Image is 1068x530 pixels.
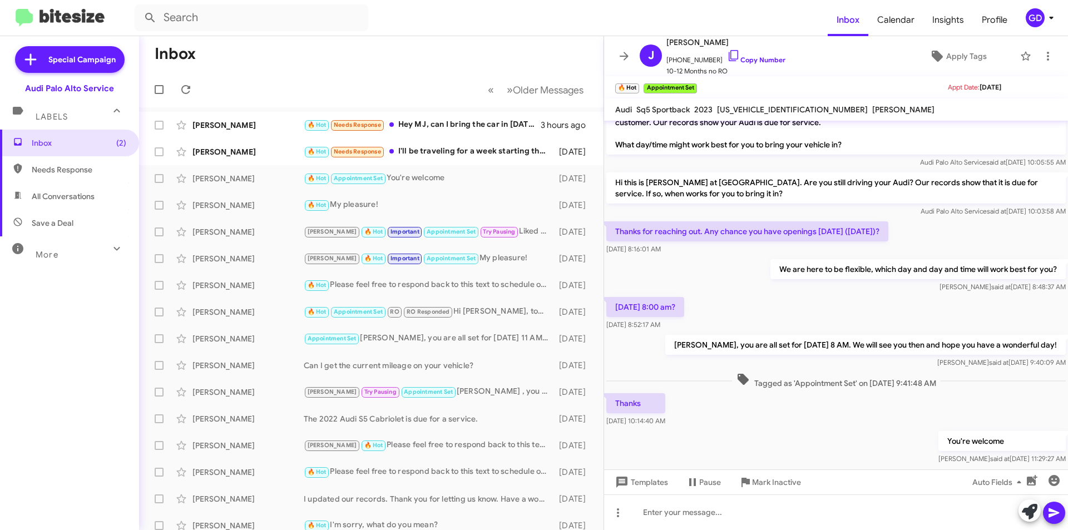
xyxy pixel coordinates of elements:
[308,121,327,128] span: 🔥 Hot
[308,335,357,342] span: Appointment Set
[482,78,590,101] nav: Page navigation example
[920,158,1066,166] span: Audi Palo Alto Service [DATE] 10:05:55 AM
[553,493,595,504] div: [DATE]
[192,360,304,371] div: [PERSON_NAME]
[606,221,888,241] p: Thanks for reaching out. Any chance you have openings [DATE] ([DATE])?
[972,472,1026,492] span: Auto Fields
[390,255,419,262] span: Important
[921,207,1066,215] span: Audi Palo Alto Service [DATE] 10:03:58 AM
[946,46,987,66] span: Apply Tags
[606,101,1066,155] p: Hi [PERSON_NAME], this is [PERSON_NAME], General Manager at [GEOGRAPHIC_DATA]. Thanks for being o...
[404,388,453,395] span: Appointment Set
[308,442,357,449] span: [PERSON_NAME]
[937,358,1066,366] span: [PERSON_NAME] [DATE] 9:40:09 AM
[427,255,476,262] span: Appointment Set
[553,360,595,371] div: [DATE]
[192,226,304,237] div: [PERSON_NAME]
[481,78,501,101] button: Previous
[192,253,304,264] div: [PERSON_NAME]
[553,280,595,291] div: [DATE]
[304,332,553,345] div: [PERSON_NAME], you are all set for [DATE] 11 AM. We will see you then and hope you have a wonderf...
[948,83,980,91] span: Appt Date:
[963,472,1035,492] button: Auto Fields
[304,199,553,211] div: My pleasure!
[308,468,327,475] span: 🔥 Hot
[553,306,595,318] div: [DATE]
[36,112,68,122] span: Labels
[192,120,304,131] div: [PERSON_NAME]
[973,4,1016,36] a: Profile
[553,173,595,184] div: [DATE]
[116,137,126,148] span: (2)
[553,387,595,398] div: [DATE]
[192,440,304,451] div: [PERSON_NAME]
[513,84,584,96] span: Older Messages
[304,439,553,452] div: Please feel free to respond back to this text to schedule or call us at [PHONE_NUMBER] when you a...
[606,245,661,253] span: [DATE] 8:16:01 AM
[553,333,595,344] div: [DATE]
[553,146,595,157] div: [DATE]
[48,54,116,65] span: Special Campaign
[717,105,868,115] span: [US_VEHICLE_IDENTIFICATION_NUMBER]
[304,360,553,371] div: Can I get the current mileage on your vehicle?
[308,175,327,182] span: 🔥 Hot
[364,255,383,262] span: 🔥 Hot
[308,228,357,235] span: [PERSON_NAME]
[980,83,1001,91] span: [DATE]
[304,385,553,398] div: [PERSON_NAME] , you are all set for [DATE] 9:30 AM. We will see you then and hope you have a wond...
[606,320,660,329] span: [DATE] 8:52:17 AM
[308,308,327,315] span: 🔥 Hot
[606,417,665,425] span: [DATE] 10:14:40 AM
[770,259,1066,279] p: We are here to be flexible, which day and day and time will work best for you?
[636,105,690,115] span: Sq5 Sportback
[192,467,304,478] div: [PERSON_NAME]
[553,253,595,264] div: [DATE]
[304,172,553,185] div: You're welcome
[727,56,785,64] a: Copy Number
[192,173,304,184] div: [PERSON_NAME]
[940,283,1066,291] span: [PERSON_NAME] [DATE] 8:48:37 AM
[192,280,304,291] div: [PERSON_NAME]
[828,4,868,36] a: Inbox
[334,148,381,155] span: Needs Response
[868,4,923,36] span: Calendar
[1016,8,1056,27] button: GD
[304,465,553,478] div: Please feel free to respond back to this text to schedule or call us at [PHONE_NUMBER] when you a...
[901,46,1015,66] button: Apply Tags
[553,413,595,424] div: [DATE]
[990,454,1010,463] span: said at
[304,279,553,291] div: Please feel free to respond back to this text to schedule or call us at [PHONE_NUMBER] when you a...
[553,467,595,478] div: [DATE]
[192,387,304,398] div: [PERSON_NAME]
[308,281,327,289] span: 🔥 Hot
[699,472,721,492] span: Pause
[606,297,684,317] p: [DATE] 8:00 am?
[308,388,357,395] span: [PERSON_NAME]
[304,252,553,265] div: My pleasure!
[304,225,553,238] div: Liked “We do offer a shuttle M-F from 7:30 - 4:30, within the 10 mile radius.”
[192,413,304,424] div: [PERSON_NAME]
[427,228,476,235] span: Appointment Set
[364,442,383,449] span: 🔥 Hot
[615,83,639,93] small: 🔥 Hot
[308,255,357,262] span: [PERSON_NAME]
[938,454,1066,463] span: [PERSON_NAME] [DATE] 11:29:27 AM
[507,83,513,97] span: »
[334,175,383,182] span: Appointment Set
[923,4,973,36] span: Insights
[308,522,327,529] span: 🔥 Hot
[553,226,595,237] div: [DATE]
[192,306,304,318] div: [PERSON_NAME]
[648,47,654,65] span: J
[155,45,196,63] h1: Inbox
[694,105,713,115] span: 2023
[364,388,397,395] span: Try Pausing
[752,472,801,492] span: Mark Inactive
[541,120,595,131] div: 3 hours ago
[364,228,383,235] span: 🔥 Hot
[308,148,327,155] span: 🔥 Hot
[613,472,668,492] span: Templates
[334,121,381,128] span: Needs Response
